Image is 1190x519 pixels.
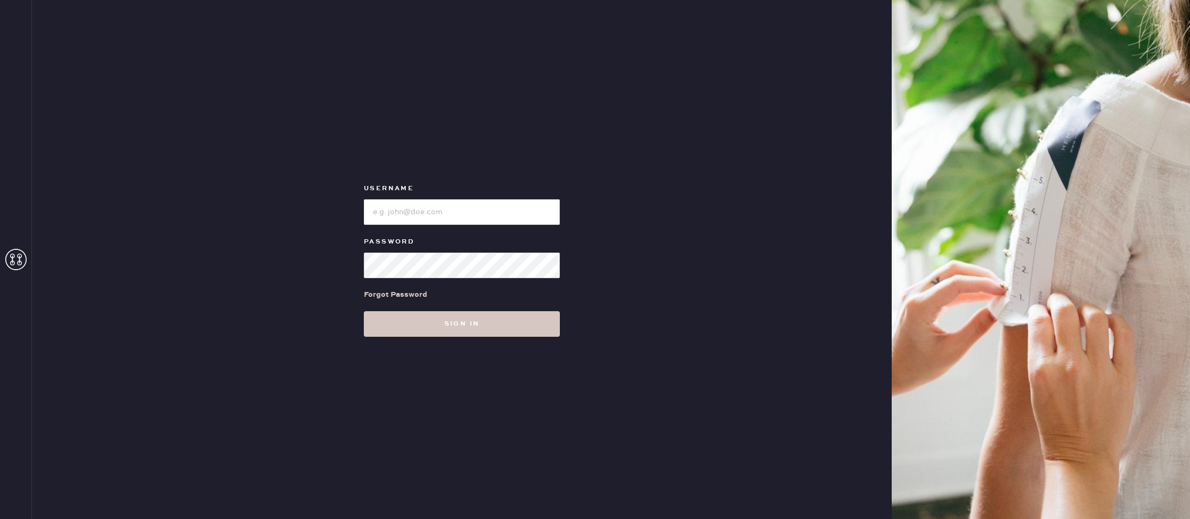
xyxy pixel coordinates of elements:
label: Username [364,182,560,195]
button: Sign in [364,311,560,337]
a: Forgot Password [364,278,427,311]
input: e.g. john@doe.com [364,199,560,225]
div: Forgot Password [364,289,427,301]
label: Password [364,236,560,248]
